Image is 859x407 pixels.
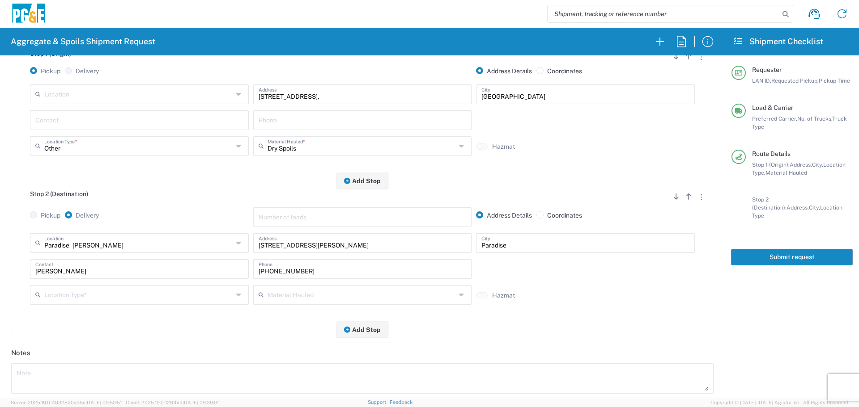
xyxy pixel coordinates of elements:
span: Stop 2 (Destination) [30,190,88,197]
label: Coordinates [536,211,582,219]
span: Stop 2 (Destination): [752,196,787,211]
span: City, [812,161,823,168]
label: Coordinates [536,67,582,75]
label: Hazmat [492,143,515,151]
input: Shipment, tracking or reference number [548,5,779,22]
label: Address Details [476,211,532,219]
img: pge [11,4,47,25]
button: Submit request [731,249,853,265]
span: Address, [787,204,809,211]
h2: Aggregate & Spoils Shipment Request [11,36,155,47]
span: Copyright © [DATE]-[DATE] Agistix Inc., All Rights Reserved [710,399,848,407]
span: No. of Trucks, [797,115,832,122]
span: LAN ID, [752,77,771,84]
span: Pickup Time [819,77,850,84]
span: Preferred Carrier, [752,115,797,122]
span: City, [809,204,820,211]
span: Server: 2025.19.0-49328d0a35e [11,400,122,405]
a: Support [368,399,390,405]
span: Route Details [752,150,791,157]
span: Address, [790,161,812,168]
h2: Notes [11,348,30,357]
label: Hazmat [492,291,515,299]
span: [DATE] 09:50:51 [85,400,122,405]
span: Requested Pickup, [771,77,819,84]
span: Stop 1 (Origin): [752,161,790,168]
span: Requester [752,66,782,73]
span: Client: 2025.19.0-129fbcf [126,400,219,405]
button: Add Stop [336,172,388,189]
button: Add Stop [336,321,388,338]
a: Feedback [390,399,412,405]
h2: Shipment Checklist [733,36,823,47]
label: Address Details [476,67,532,75]
span: Material Hauled [765,169,807,176]
span: Load & Carrier [752,104,793,111]
span: [DATE] 09:39:01 [183,400,219,405]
